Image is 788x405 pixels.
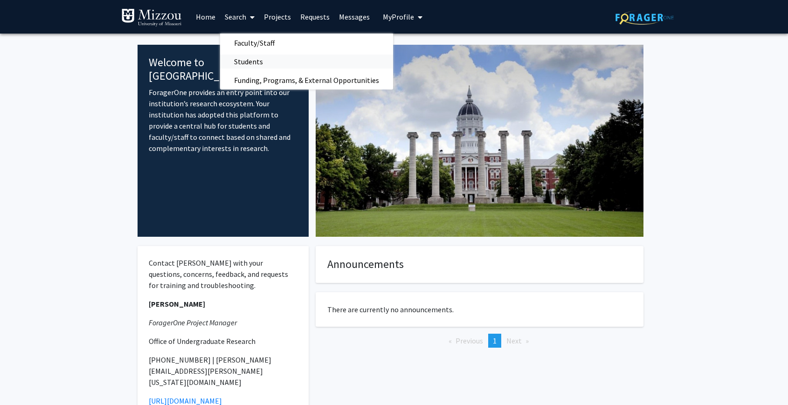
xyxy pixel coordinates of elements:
p: There are currently no announcements. [327,304,632,315]
img: Cover Image [316,45,643,237]
p: [PHONE_NUMBER] | [PERSON_NAME][EMAIL_ADDRESS][PERSON_NAME][US_STATE][DOMAIN_NAME] [149,354,297,388]
span: Funding, Programs, & External Opportunities [220,71,393,89]
img: ForagerOne Logo [615,10,674,25]
span: Next [506,336,522,345]
img: University of Missouri Logo [121,8,182,27]
p: Office of Undergraduate Research [149,336,297,347]
a: Search [220,0,259,33]
a: Home [191,0,220,33]
a: Requests [296,0,334,33]
span: Faculty/Staff [220,34,289,52]
a: Projects [259,0,296,33]
em: ForagerOne Project Manager [149,318,237,327]
h4: Announcements [327,258,632,271]
h4: Welcome to [GEOGRAPHIC_DATA] [149,56,297,83]
iframe: Chat [7,363,40,398]
span: 1 [493,336,497,345]
strong: [PERSON_NAME] [149,299,205,309]
p: Contact [PERSON_NAME] with your questions, concerns, feedback, and requests for training and trou... [149,257,297,291]
a: Messages [334,0,374,33]
a: Students [220,55,393,69]
p: ForagerOne provides an entry point into our institution’s research ecosystem. Your institution ha... [149,87,297,154]
span: Previous [456,336,483,345]
span: My Profile [383,12,414,21]
a: Funding, Programs, & External Opportunities [220,73,393,87]
a: Faculty/Staff [220,36,393,50]
ul: Pagination [316,334,643,348]
span: Students [220,52,277,71]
